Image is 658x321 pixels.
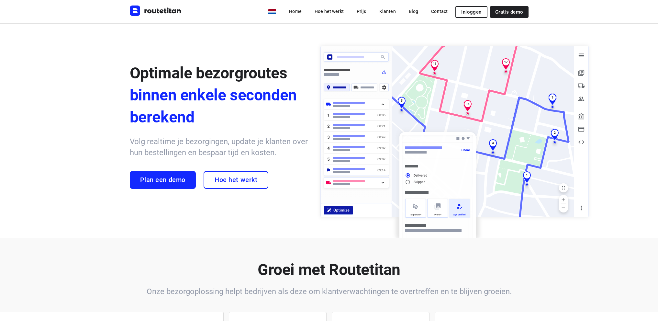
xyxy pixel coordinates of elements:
[130,6,182,16] img: Routetitan logo
[490,6,529,18] a: Gratis demo
[130,136,308,158] h6: Volg realtime je bezorgingen, update je klanten over hun bestellingen en bespaar tijd en kosten.
[495,9,523,15] span: Gratis demo
[374,6,401,17] a: Klanten
[404,6,424,17] a: Blog
[215,176,257,184] span: Hoe het werkt
[130,6,182,17] a: Routetitan
[204,171,268,189] a: Hoe het werkt
[130,84,308,128] span: binnen enkele seconden berekend
[130,171,196,189] a: Plan een demo
[455,6,487,18] button: Inloggen
[130,64,287,82] span: Optimale bezorgroutes
[309,6,349,17] a: Hoe het werkt
[258,260,400,279] b: Groei met Routetitan
[317,42,593,238] img: illustration
[130,286,529,297] h6: Onze bezorgoplossing helpt bedrijven als deze om klantverwachtingen te overtreffen en te blijven ...
[426,6,453,17] a: Contact
[351,6,372,17] a: Prijs
[140,176,185,184] span: Plan een demo
[284,6,307,17] a: Home
[461,9,481,15] span: Inloggen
